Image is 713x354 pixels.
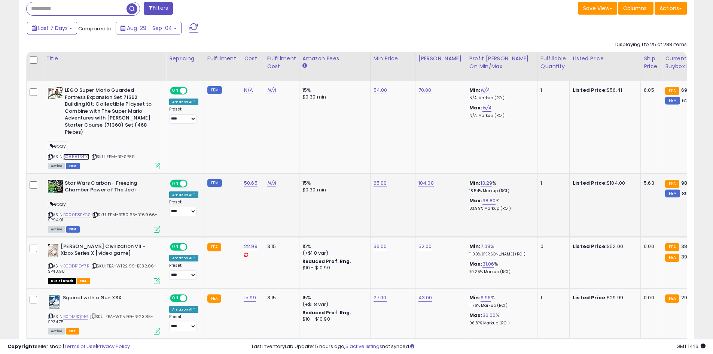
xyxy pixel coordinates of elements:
[302,250,365,257] div: (+$1.8 var)
[481,243,491,250] a: 7.08
[573,87,635,94] div: $56.41
[144,2,173,15] button: Filters
[186,295,198,301] span: OFF
[469,269,531,275] p: 70.25% Markup (ROI)
[48,243,160,283] div: ASIN:
[91,154,135,160] span: | SKU: FBM-BT-SP59
[169,263,198,280] div: Preset:
[7,343,35,350] strong: Copyright
[63,263,89,269] a: B0DDR1DY7R
[469,261,531,275] div: %
[186,243,198,250] span: OFF
[682,97,696,104] span: 62.46
[171,88,180,94] span: ON
[48,243,59,258] img: 41G8cH9qPZL._SL40_.jpg
[469,55,534,70] div: Profit [PERSON_NAME] on Min/Max
[48,263,156,274] span: | SKU: FBA-WT22.99-BE32.06-SP43.98
[681,294,695,301] span: 29.99
[418,55,463,63] div: [PERSON_NAME]
[644,243,656,250] div: 0.00
[665,55,704,70] div: Current Buybox Price
[482,197,496,205] a: 38.80
[345,343,382,350] a: 5 active listings
[48,200,68,208] span: ebay
[48,294,61,309] img: 41asvv9ZKzL._SL40_.jpg
[7,343,130,350] div: seller snap | |
[207,86,222,94] small: FBM
[469,243,531,257] div: %
[207,243,221,251] small: FBA
[267,55,296,70] div: Fulfillment Cost
[469,197,531,211] div: %
[573,243,607,250] b: Listed Price:
[244,87,253,94] a: N/A
[169,55,201,63] div: Repricing
[302,63,307,69] small: Amazon Fees.
[207,294,221,303] small: FBA
[681,179,694,187] span: 98.79
[63,154,89,160] a: B0858TS4TG
[615,41,687,48] div: Displaying 1 to 25 of 288 items
[302,87,365,94] div: 15%
[48,328,65,335] span: All listings currently available for purchase on Amazon
[469,113,531,118] p: N/A Markup (ROI)
[171,243,180,250] span: ON
[302,258,351,264] b: Reduced Prof. Rng.
[665,294,679,303] small: FBA
[302,55,367,63] div: Amazon Fees
[66,163,80,169] span: FBM
[540,294,564,301] div: 1
[481,179,493,187] a: 13.29
[481,294,491,302] a: 6.96
[46,55,163,63] div: Title
[469,294,531,308] div: %
[482,312,496,319] a: 36.00
[48,314,153,325] span: | SKU: FBA-WT15.99-BE23.85-SP34.75
[469,294,481,301] b: Min:
[244,179,258,187] a: 50.65
[66,226,80,233] span: FBM
[681,87,695,94] span: 69.49
[644,294,656,301] div: 0.00
[48,163,65,169] span: All listings currently available for purchase on Amazon
[65,87,156,137] b: LEGO Super Mario Guarded Fortress Expansion Set 71362 Building Kit; Collectible Playset to Combin...
[267,294,293,301] div: 3.15
[244,243,258,250] a: 22.99
[418,243,432,250] a: 52.00
[469,180,531,194] div: %
[252,343,706,350] div: Last InventoryLab Update: 5 hours ago, not synced.
[469,87,481,94] b: Min:
[48,142,68,150] span: ebay
[665,180,679,188] small: FBA
[27,22,77,34] button: Last 7 Days
[644,180,656,187] div: 5.63
[418,179,434,187] a: 104.00
[244,55,261,63] div: Cost
[644,87,656,94] div: 6.05
[169,255,198,261] div: Amazon AI *
[469,104,482,111] b: Max:
[48,87,160,169] div: ASIN:
[573,87,607,94] b: Listed Price:
[169,200,198,217] div: Preset:
[578,2,617,15] button: Save View
[573,294,635,301] div: $29.99
[681,243,695,250] span: 38.36
[169,314,198,331] div: Preset:
[374,243,387,250] a: 36.00
[481,87,490,94] a: N/A
[78,25,113,32] span: Compared to:
[48,294,160,334] div: ASIN:
[64,343,96,350] a: Terms of Use
[302,94,365,100] div: $0.30 min
[469,312,531,326] div: %
[116,22,182,34] button: Aug-29 - Sep-04
[573,180,635,187] div: $104.00
[469,252,531,257] p: 11.09% [PERSON_NAME] (ROI)
[665,87,679,95] small: FBA
[573,294,607,301] b: Listed Price:
[469,243,481,250] b: Min:
[63,212,91,218] a: B000F8FXGS
[573,55,637,63] div: Listed Price
[644,55,659,70] div: Ship Price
